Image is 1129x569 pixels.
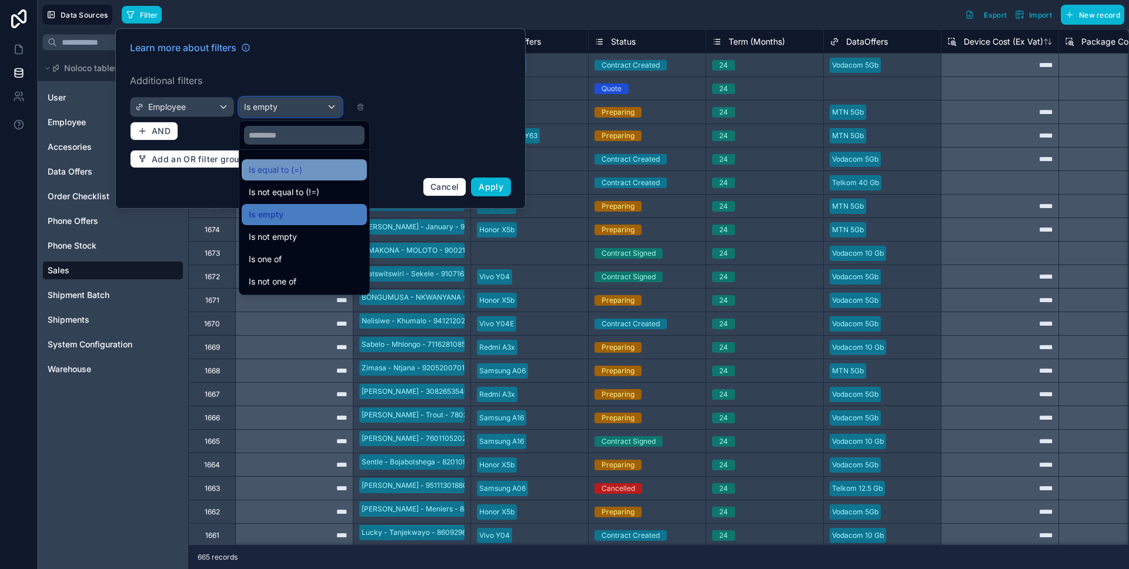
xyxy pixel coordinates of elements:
[479,295,515,306] div: Honor X5b
[205,225,220,235] div: 1674
[602,83,622,94] div: Quote
[719,530,728,541] div: 24
[48,141,176,153] a: Accesories
[249,207,283,222] span: Is empty
[832,295,879,306] div: Vodacom 5Gb
[42,88,183,107] div: User
[48,289,176,301] a: Shipment Batch
[602,436,656,447] div: Contract Signed
[832,319,879,329] div: Vodacom 5Gb
[719,319,728,329] div: 24
[362,457,519,467] div: Sentle - Bojabotshega - 8201095580086 - 3135
[832,436,884,447] div: Vodacom 10 Gb
[205,272,220,282] div: 1672
[42,5,112,25] button: Data Sources
[602,272,656,282] div: Contract Signed
[832,248,884,259] div: Vodacom 10 Gb
[249,252,282,266] span: Is one of
[249,230,297,244] span: Is not empty
[249,275,296,289] span: Is not one of
[832,225,864,235] div: MTN 5Gb
[832,530,884,541] div: Vodacom 10 Gb
[602,154,660,165] div: Contract Created
[362,410,542,420] div: [PERSON_NAME] - Trout - 7803270220080 - 20233_T
[832,272,879,282] div: Vodacom 5Gb
[48,265,176,276] a: Sales
[479,460,515,470] div: Honor X5b
[602,507,634,517] div: Preparing
[48,116,176,128] a: Employee
[602,60,660,71] div: Contract Created
[611,36,636,48] span: Status
[719,154,728,165] div: 24
[48,166,92,178] span: Data Offers
[602,342,634,353] div: Preparing
[362,363,503,373] div: Zimasa - Ntjana - 9205200701080 - 15317
[1029,11,1052,19] span: Import
[48,265,69,276] span: Sales
[48,363,91,375] span: Warehouse
[719,272,728,282] div: 24
[362,222,541,232] div: [PERSON_NAME] - January - 9012230108082 - 10298
[479,225,515,235] div: Honor X5b
[961,5,1011,25] button: Export
[1056,5,1124,25] a: New record
[42,360,183,379] div: Warehouse
[140,11,158,19] span: Filter
[479,507,515,517] div: Honor X5b
[719,507,728,517] div: 24
[42,113,183,132] div: Employee
[205,249,220,258] div: 1673
[479,319,514,329] div: Vivo Y04E
[48,141,92,153] span: Accesories
[205,390,220,399] div: 1667
[719,413,728,423] div: 24
[48,116,86,128] span: Employee
[48,190,109,202] span: Order Checklist
[42,335,183,354] div: System Configuration
[42,286,183,304] div: Shipment Batch
[602,178,660,188] div: Contract Created
[48,339,176,350] a: System Configuration
[719,248,728,259] div: 24
[719,201,728,212] div: 24
[48,339,132,350] span: System Configuration
[479,530,510,541] div: Vivo Y04
[362,386,510,397] div: [PERSON_NAME] - 308265354081 - 20236_T
[719,483,728,494] div: 24
[602,319,660,329] div: Contract Created
[122,6,162,24] button: Filter
[719,366,728,376] div: 24
[602,201,634,212] div: Preparing
[249,185,319,199] span: Is not equal to (!=)
[48,215,98,227] span: Phone Offers
[362,339,494,350] div: Sabelo - Mhlongo - 7116281085 - E0875
[205,343,220,352] div: 1669
[846,36,888,48] span: DataOffers
[48,240,96,252] span: Phone Stock
[362,245,520,256] div: MMAKONA - MOLOTO - 9002130746081 - 6515
[42,212,183,230] div: Phone Offers
[205,484,220,493] div: 1663
[832,60,879,71] div: Vodacom 5Gb
[832,342,884,353] div: Vodacom 10 Gb
[602,366,634,376] div: Preparing
[602,460,634,470] div: Preparing
[362,316,511,326] div: Nelisiwe - Khumalo - 9412120296080 - 5584
[48,92,66,103] span: User
[832,389,879,400] div: Vodacom 5Gb
[48,215,176,227] a: Phone Offers
[204,319,220,329] div: 1670
[479,366,526,376] div: Samsung A06
[832,130,864,141] div: MTN 5Gb
[205,413,220,423] div: 1666
[1079,11,1120,19] span: New record
[719,295,728,306] div: 24
[479,483,526,494] div: Samsung A06
[832,201,864,212] div: MTN 5Gb
[64,62,119,74] span: Noloco tables
[719,225,728,235] div: 24
[984,11,1007,19] span: Export
[479,413,524,423] div: Samsung A16
[602,413,634,423] div: Preparing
